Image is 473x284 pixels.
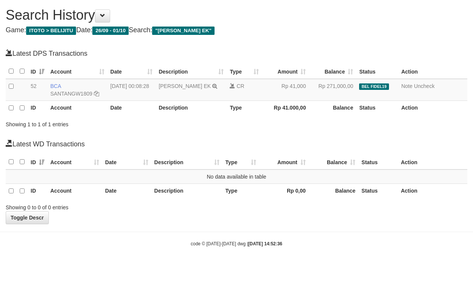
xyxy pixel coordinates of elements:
[47,184,102,198] th: Account
[309,79,356,101] td: Rp 271,000,00
[309,184,359,198] th: Balance
[6,211,49,224] a: Toggle Descr
[398,184,467,198] th: Action
[6,201,191,211] div: Showing 0 to 0 of 0 entries
[309,64,356,79] th: Balance: activate to sort column ascending
[28,79,47,101] td: 52
[227,64,262,79] th: Type: activate to sort column ascending
[152,27,215,35] span: "[PERSON_NAME] EK"
[222,184,260,198] th: Type
[28,101,47,116] th: ID
[156,101,227,116] th: Description
[248,241,282,246] strong: [DATE] 14:52:36
[6,27,467,34] h4: Game: Date: Search:
[398,64,467,79] th: Action
[6,140,467,148] h4: Latest WD Transactions
[262,101,309,116] th: Rp 41.000,00
[262,64,309,79] th: Amount: activate to sort column ascending
[6,118,191,128] div: Showing 1 to 1 of 1 entries
[28,155,47,169] th: ID: activate to sort column ascending
[356,64,398,79] th: Status
[151,155,222,169] th: Description: activate to sort column ascending
[107,79,156,101] td: [DATE] 00:08:28
[227,101,262,116] th: Type
[94,91,99,97] a: Copy SANTANGW1809 to clipboard
[359,83,389,90] span: BEL FIDEL19
[6,49,467,58] h4: Latest DPS Transactions
[259,184,309,198] th: Rp 0,00
[102,184,151,198] th: Date
[309,101,356,116] th: Balance
[356,101,398,116] th: Status
[6,169,467,184] td: No data available in table
[102,155,151,169] th: Date: activate to sort column ascending
[262,79,309,101] td: Rp 41,000
[107,101,156,116] th: Date
[398,155,467,169] th: Action
[50,91,92,97] a: SANTANGW1809
[259,155,309,169] th: Amount: activate to sort column ascending
[28,64,47,79] th: ID: activate to sort column ascending
[398,101,467,116] th: Action
[107,64,156,79] th: Date: activate to sort column ascending
[358,184,398,198] th: Status
[6,8,467,23] h1: Search History
[47,101,107,116] th: Account
[151,184,222,198] th: Description
[159,83,211,89] a: [PERSON_NAME] EK
[309,155,359,169] th: Balance: activate to sort column ascending
[26,27,76,35] span: ITOTO > BELIJITU
[414,83,434,89] a: Uncheck
[92,27,129,35] span: 26/09 - 01/10
[28,184,47,198] th: ID
[47,64,107,79] th: Account: activate to sort column ascending
[156,64,227,79] th: Description: activate to sort column ascending
[401,83,412,89] a: Note
[191,241,282,246] small: code © [DATE]-[DATE] dwg |
[47,155,102,169] th: Account: activate to sort column ascending
[222,155,260,169] th: Type: activate to sort column ascending
[236,83,244,89] span: CR
[358,155,398,169] th: Status
[50,83,61,89] span: BCA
